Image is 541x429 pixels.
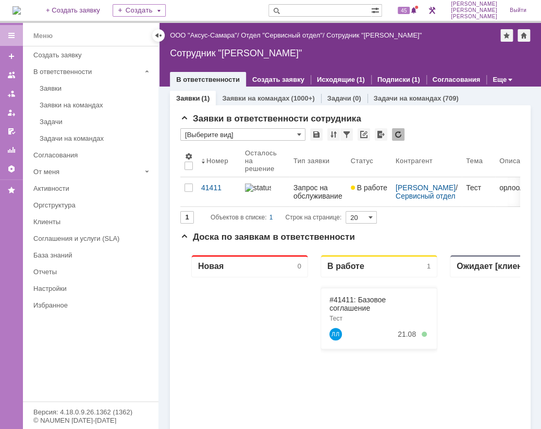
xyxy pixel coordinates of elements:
[293,157,329,165] div: Тип заявки
[29,247,156,263] a: База знаний
[147,15,184,24] div: В работе
[396,192,456,200] a: Сервисный отдел
[291,94,314,102] div: (1000+)
[40,134,152,142] div: Задачи на командах
[326,31,422,39] div: Сотрудник "[PERSON_NAME]"
[29,264,156,280] a: Отчеты
[197,145,241,177] th: Номер
[33,251,152,259] div: База знаний
[500,29,513,42] div: Добавить в избранное
[374,94,441,102] a: Задачи на командах
[396,157,433,165] div: Контрагент
[40,84,152,92] div: Заявки
[340,128,353,141] div: Фильтрация...
[269,211,273,224] div: 1
[29,47,156,63] a: Создать заявку
[185,152,193,161] span: Настройки
[29,147,156,163] a: Согласования
[33,201,152,209] div: Оргструктура
[211,211,341,224] i: Строк на странице:
[13,6,21,15] a: Перейти на домашнюю страницу
[375,128,387,141] div: Экспорт списка
[201,94,210,102] div: (1)
[247,16,250,23] div: 1
[170,31,241,39] div: /
[347,177,391,206] a: В работе
[466,183,491,192] div: Тест
[33,417,148,424] div: © NAUMEN [DATE]-[DATE]
[3,142,20,158] a: Отчеты
[170,48,531,58] div: Сотрудник "[PERSON_NAME]"
[113,4,166,17] div: Создать
[33,268,152,276] div: Отчеты
[180,232,355,242] span: Доска по заявкам в ответственности
[3,67,20,83] a: Заявки на командах
[466,157,483,165] div: Тема
[371,5,382,15] span: Расширенный поиск
[241,31,323,39] a: Отдел "Сервисный отдел"
[412,76,420,83] div: (1)
[29,280,156,297] a: Настройки
[33,235,152,242] div: Соглашения и услуги (SLA)
[3,85,20,102] a: Заявки в моей ответственности
[327,94,351,102] a: Задачи
[149,81,162,94] a: Лонская Лариса Вячеславовна
[40,118,152,126] div: Задачи
[149,68,248,76] div: Тест
[276,15,353,24] div: Ожидает [клиента]
[3,48,20,65] a: Создать заявку
[351,157,373,165] div: Статус
[462,145,495,177] th: Тема
[40,101,152,109] div: Заявки на командах
[451,14,497,20] span: [PERSON_NAME]
[33,51,152,59] div: Создать заявку
[518,29,530,42] div: Сделать домашней страницей
[176,94,200,102] a: Заявки
[35,97,156,113] a: Заявки на командах
[29,197,156,213] a: Оргструктура
[117,16,121,23] div: 0
[29,230,156,247] a: Соглашения и услуги (SLA)
[327,128,340,141] div: Сортировка...
[35,114,156,130] a: Задачи
[33,151,152,159] div: Согласования
[241,31,326,39] div: /
[499,157,532,165] div: Описание
[493,76,507,83] a: Еще
[245,149,277,173] div: Осталось на решение
[289,145,347,177] th: Тип заявки
[353,94,361,102] div: (0)
[33,409,148,415] div: Версия: 4.18.0.9.26.1362 (1362)
[398,7,410,14] span: 45
[33,68,141,76] div: В ответственности
[33,30,53,42] div: Меню
[33,218,152,226] div: Клиенты
[3,104,20,121] a: Мои заявки
[317,76,355,83] a: Исходящие
[426,4,438,17] a: Перейти в интерфейс администратора
[351,183,387,192] span: В работе
[462,177,495,206] a: Тест
[289,177,347,206] a: Запрос на обслуживание
[293,183,342,200] div: Запрос на обслуживание
[33,185,152,192] div: Активности
[252,76,304,83] a: Создать заявку
[149,49,205,66] a: #41411: Базовое соглашение
[206,157,228,165] div: Номер
[33,285,152,292] div: Настройки
[241,145,289,177] th: Осталось на решение
[241,85,247,90] div: 5. Менее 100%
[35,130,156,146] a: Задачи на командах
[13,6,21,15] img: logo
[3,161,20,177] a: Настройки
[356,76,365,83] div: (1)
[396,183,458,200] div: /
[310,128,323,141] div: Сохранить вид
[201,183,237,192] div: 41411
[29,214,156,230] a: Клиенты
[396,183,456,192] a: [PERSON_NAME]
[451,7,497,14] span: [PERSON_NAME]
[222,94,289,102] a: Заявки на командах
[35,80,156,96] a: Заявки
[442,94,458,102] div: (709)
